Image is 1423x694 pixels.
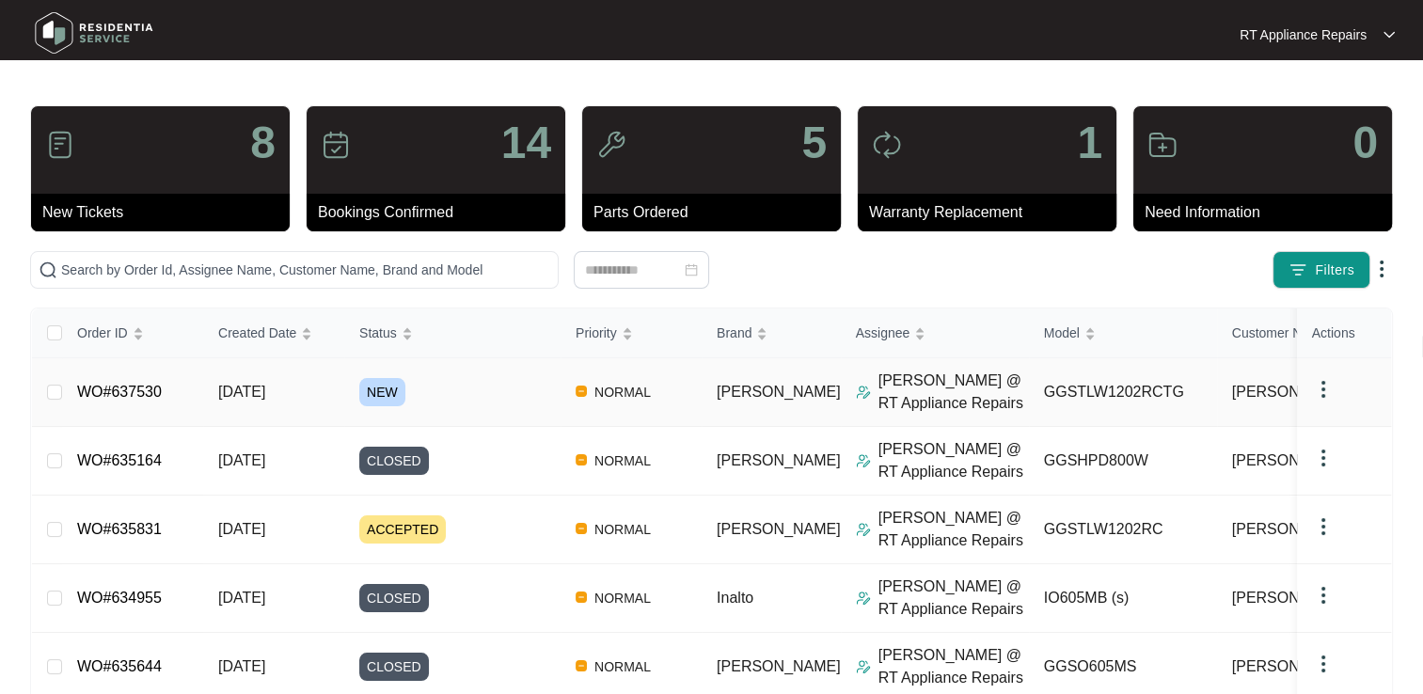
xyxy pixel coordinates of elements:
[587,655,658,678] span: NORMAL
[878,644,1029,689] p: [PERSON_NAME] @ RT Appliance Repairs
[717,384,841,400] span: [PERSON_NAME]
[576,386,587,397] img: Vercel Logo
[1077,120,1102,166] p: 1
[77,658,162,674] a: WO#635644
[856,522,871,537] img: Assigner Icon
[587,381,658,403] span: NORMAL
[878,370,1029,415] p: [PERSON_NAME] @ RT Appliance Repairs
[702,308,841,358] th: Brand
[1312,653,1335,675] img: dropdown arrow
[359,515,446,544] span: ACCEPTED
[1232,450,1356,472] span: [PERSON_NAME]
[77,384,162,400] a: WO#637530
[218,452,265,468] span: [DATE]
[218,521,265,537] span: [DATE]
[587,518,658,541] span: NORMAL
[576,591,587,603] img: Vercel Logo
[359,653,429,681] span: CLOSED
[1273,251,1370,289] button: filter iconFilters
[1289,260,1307,279] img: filter icon
[318,201,565,224] p: Bookings Confirmed
[856,591,871,606] img: Assigner Icon
[1029,564,1217,633] td: IO605MB (s)
[596,130,626,160] img: icon
[587,587,658,609] span: NORMAL
[359,447,429,475] span: CLOSED
[77,323,128,343] span: Order ID
[856,385,871,400] img: Assigner Icon
[77,452,162,468] a: WO#635164
[801,120,827,166] p: 5
[869,201,1116,224] p: Warranty Replacement
[856,453,871,468] img: Assigner Icon
[717,521,841,537] span: [PERSON_NAME]
[878,507,1029,552] p: [PERSON_NAME] @ RT Appliance Repairs
[218,323,296,343] span: Created Date
[576,660,587,671] img: Vercel Logo
[717,658,841,674] span: [PERSON_NAME]
[1312,447,1335,469] img: dropdown arrow
[1312,378,1335,401] img: dropdown arrow
[717,323,751,343] span: Brand
[1312,584,1335,607] img: dropdown arrow
[717,590,753,606] span: Inalto
[1297,308,1391,358] th: Actions
[1232,323,1328,343] span: Customer Name
[1147,130,1178,160] img: icon
[359,378,405,406] span: NEW
[1352,120,1378,166] p: 0
[1029,496,1217,564] td: GGSTLW1202RC
[203,308,344,358] th: Created Date
[1029,308,1217,358] th: Model
[501,120,551,166] p: 14
[576,523,587,534] img: Vercel Logo
[1232,655,1356,678] span: [PERSON_NAME]
[1315,260,1354,280] span: Filters
[1232,587,1356,609] span: [PERSON_NAME]
[841,308,1029,358] th: Assignee
[218,590,265,606] span: [DATE]
[39,260,57,279] img: search-icon
[717,452,841,468] span: [PERSON_NAME]
[561,308,702,358] th: Priority
[576,323,617,343] span: Priority
[45,130,75,160] img: icon
[587,450,658,472] span: NORMAL
[218,384,265,400] span: [DATE]
[878,438,1029,483] p: [PERSON_NAME] @ RT Appliance Repairs
[250,120,276,166] p: 8
[218,658,265,674] span: [DATE]
[872,130,902,160] img: icon
[1029,358,1217,427] td: GGSTLW1202RCTG
[1240,25,1367,44] p: RT Appliance Repairs
[42,201,290,224] p: New Tickets
[593,201,841,224] p: Parts Ordered
[1232,381,1356,403] span: [PERSON_NAME]
[1312,515,1335,538] img: dropdown arrow
[576,454,587,465] img: Vercel Logo
[77,521,162,537] a: WO#635831
[61,260,550,280] input: Search by Order Id, Assignee Name, Customer Name, Brand and Model
[359,584,429,612] span: CLOSED
[77,590,162,606] a: WO#634955
[1217,308,1405,358] th: Customer Name
[1044,323,1080,343] span: Model
[62,308,203,358] th: Order ID
[1145,201,1392,224] p: Need Information
[359,323,397,343] span: Status
[1383,30,1395,39] img: dropdown arrow
[28,5,160,61] img: residentia service logo
[344,308,561,358] th: Status
[856,659,871,674] img: Assigner Icon
[321,130,351,160] img: icon
[1029,427,1217,496] td: GGSHPD800W
[878,576,1029,621] p: [PERSON_NAME] @ RT Appliance Repairs
[1370,258,1393,280] img: dropdown arrow
[856,323,910,343] span: Assignee
[1232,518,1356,541] span: [PERSON_NAME]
